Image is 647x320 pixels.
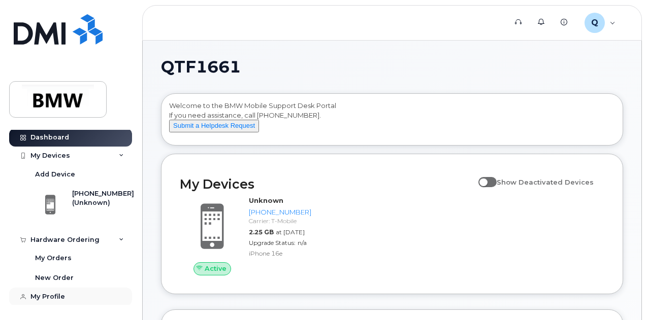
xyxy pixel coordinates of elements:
input: Show Deactivated Devices [478,172,487,181]
span: Upgrade Status: [249,239,296,246]
h2: My Devices [180,176,473,192]
span: QTF1661 [161,59,241,75]
span: n/a [298,239,307,246]
button: Submit a Helpdesk Request [169,120,259,132]
span: 2.25 GB [249,228,274,236]
div: Welcome to the BMW Mobile Support Desk Portal If you need assistance, call [PHONE_NUMBER]. [169,101,615,141]
span: Show Deactivated Devices [497,178,594,186]
span: at [DATE] [276,228,305,236]
a: Submit a Helpdesk Request [169,121,259,129]
iframe: Messenger Launcher [603,276,639,312]
strong: Unknown [249,196,283,204]
div: iPhone 16e [249,249,311,258]
div: Carrier: T-Mobile [249,217,311,225]
a: ActiveUnknown[PHONE_NUMBER]Carrier: T-Mobile2.25 GBat [DATE]Upgrade Status:n/aiPhone 16e [180,196,313,275]
span: Active [205,264,227,273]
div: [PHONE_NUMBER] [249,207,311,217]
